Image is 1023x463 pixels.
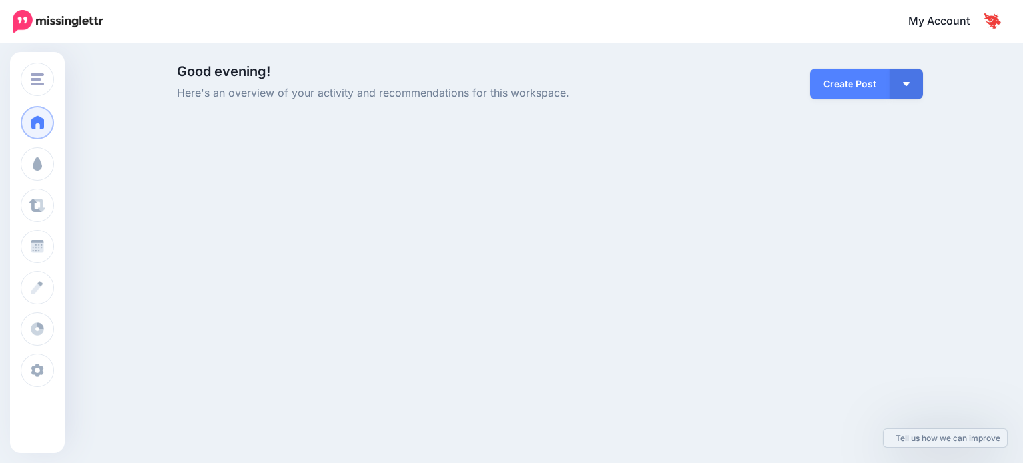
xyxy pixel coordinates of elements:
[177,85,668,102] span: Here's an overview of your activity and recommendations for this workspace.
[13,10,103,33] img: Missinglettr
[31,73,44,85] img: menu.png
[903,82,910,86] img: arrow-down-white.png
[810,69,890,99] a: Create Post
[884,429,1007,447] a: Tell us how we can improve
[177,63,270,79] span: Good evening!
[895,5,1003,38] a: My Account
